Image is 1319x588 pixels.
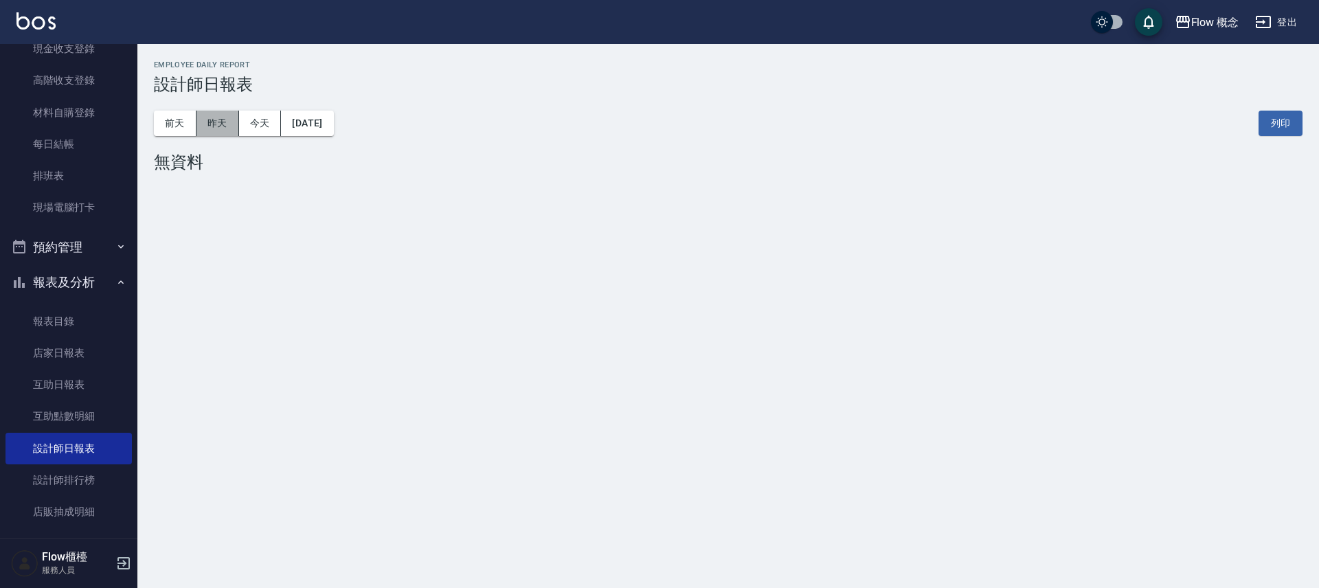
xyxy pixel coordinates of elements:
a: 高階收支登錄 [5,65,132,96]
h3: 設計師日報表 [154,75,1303,94]
img: Logo [16,12,56,30]
button: save [1135,8,1162,36]
img: Person [11,550,38,577]
a: 排班表 [5,160,132,192]
a: 互助日報表 [5,369,132,400]
a: 材料自購登錄 [5,97,132,128]
a: 店家日報表 [5,337,132,369]
button: 昨天 [196,111,239,136]
a: 互助點數明細 [5,400,132,432]
a: 每日結帳 [5,128,132,160]
button: 預約管理 [5,229,132,265]
div: 無資料 [154,152,1303,172]
button: 登出 [1250,10,1303,35]
button: 前天 [154,111,196,136]
a: 現金收支登錄 [5,33,132,65]
h2: Employee Daily Report [154,60,1303,69]
button: 報表及分析 [5,264,132,300]
button: 客戶管理 [5,533,132,569]
button: 列印 [1259,111,1303,136]
p: 服務人員 [42,564,112,576]
button: Flow 概念 [1169,8,1245,36]
a: 設計師日報表 [5,433,132,464]
a: 報表目錄 [5,306,132,337]
button: [DATE] [281,111,333,136]
div: Flow 概念 [1191,14,1239,31]
a: 設計師排行榜 [5,464,132,496]
a: 店販抽成明細 [5,496,132,528]
button: 今天 [239,111,282,136]
a: 現場電腦打卡 [5,192,132,223]
h5: Flow櫃檯 [42,550,112,564]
